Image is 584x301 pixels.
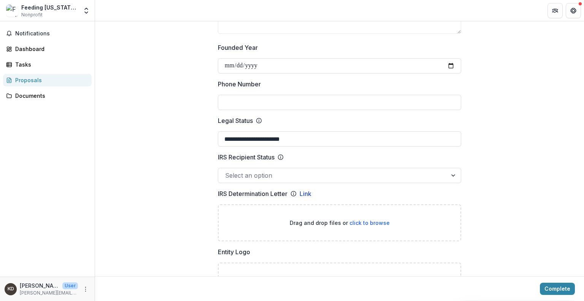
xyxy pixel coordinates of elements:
[15,92,86,100] div: Documents
[81,3,92,18] button: Open entity switcher
[540,283,575,295] button: Complete
[8,287,14,291] div: Katie Delaney
[290,219,390,227] p: Drag and drop files or
[21,3,78,11] div: Feeding [US_STATE] Inc
[218,43,258,52] p: Founded Year
[218,116,253,125] p: Legal Status
[15,45,86,53] div: Dashboard
[3,74,92,86] a: Proposals
[218,189,287,198] p: IRS Determination Letter
[6,5,18,17] img: Feeding Florida Inc
[547,3,563,18] button: Partners
[3,89,92,102] a: Documents
[21,11,43,18] span: Nonprofit
[300,189,311,198] a: Link
[3,58,92,71] a: Tasks
[3,27,92,40] button: Notifications
[218,247,250,256] p: Entity Logo
[20,282,59,290] p: [PERSON_NAME]
[15,61,86,68] div: Tasks
[349,220,390,226] span: click to browse
[20,290,78,296] p: [PERSON_NAME][EMAIL_ADDRESS][DOMAIN_NAME]
[81,285,90,294] button: More
[3,43,92,55] a: Dashboard
[15,30,89,37] span: Notifications
[218,153,275,162] p: IRS Recipient Status
[566,3,581,18] button: Get Help
[62,282,78,289] p: User
[218,80,261,89] p: Phone Number
[15,76,86,84] div: Proposals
